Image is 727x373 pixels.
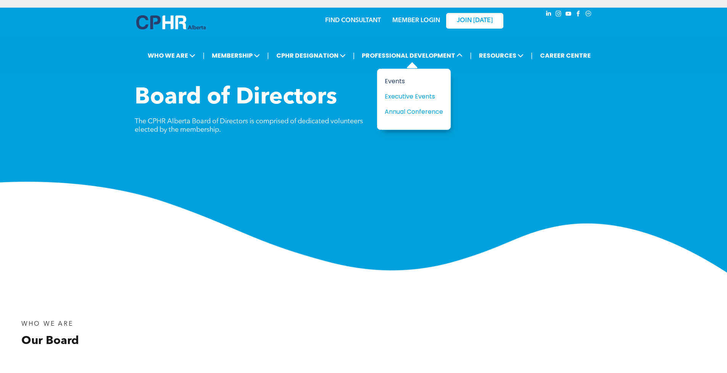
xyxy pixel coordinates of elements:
div: Executive Events [385,92,437,101]
a: instagram [555,10,563,20]
span: WHO WE ARE [145,48,198,63]
a: linkedin [545,10,553,20]
a: youtube [564,10,573,20]
li: | [203,48,205,63]
li: | [267,48,269,63]
img: A blue and white logo for cp alberta [136,15,206,29]
span: MEMBERSHIP [210,48,262,63]
span: Board of Directors [135,86,337,109]
span: WHO WE ARE [21,321,73,327]
a: Social network [584,10,593,20]
a: Annual Conference [385,107,443,116]
a: facebook [574,10,583,20]
span: CPHR DESIGNATION [274,48,348,63]
span: PROFESSIONAL DEVELOPMENT [359,48,465,63]
a: Events [385,76,443,86]
a: Executive Events [385,92,443,101]
a: FIND CONSULTANT [325,18,381,24]
a: JOIN [DATE] [446,13,503,29]
span: RESOURCES [477,48,526,63]
span: JOIN [DATE] [457,17,493,24]
a: MEMBER LOGIN [392,18,440,24]
span: The CPHR Alberta Board of Directors is comprised of dedicated volunteers elected by the membership. [135,118,363,133]
a: CAREER CENTRE [538,48,593,63]
li: | [353,48,355,63]
li: | [531,48,533,63]
li: | [470,48,472,63]
span: Our Board [21,335,79,347]
div: Events [385,76,437,86]
div: Annual Conference [385,107,437,116]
